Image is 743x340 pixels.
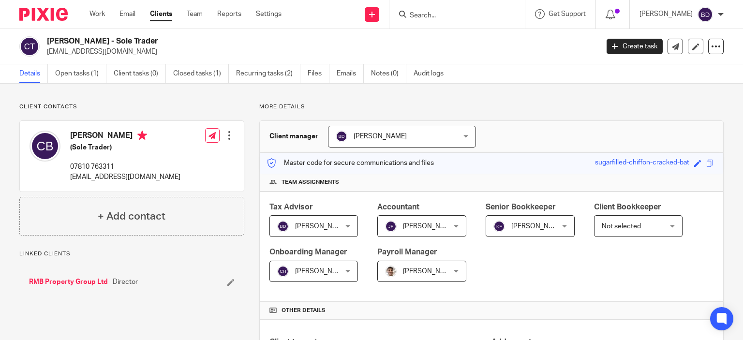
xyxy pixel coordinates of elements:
span: Payroll Manager [377,248,437,256]
img: svg%3E [336,131,347,142]
a: Settings [256,9,282,19]
h5: (Sole Trader) [70,143,180,152]
a: Clients [150,9,172,19]
img: svg%3E [385,221,397,232]
h4: [PERSON_NAME] [70,131,180,143]
span: Other details [282,307,326,314]
span: Accountant [377,203,419,211]
p: Master code for secure communications and files [267,158,434,168]
a: Emails [337,64,364,83]
img: svg%3E [30,131,60,162]
span: [PERSON_NAME] [511,223,565,230]
span: Onboarding Manager [269,248,347,256]
span: Tax Advisor [269,203,313,211]
a: Reports [217,9,241,19]
span: [PERSON_NAME] [403,268,456,275]
div: sugarfilled-chiffon-cracked-bat [595,158,689,169]
a: Audit logs [414,64,451,83]
p: [PERSON_NAME] [639,9,693,19]
a: Work [89,9,105,19]
a: Email [119,9,135,19]
img: svg%3E [19,36,40,57]
span: Senior Bookkeeper [486,203,556,211]
p: More details [259,103,724,111]
a: Notes (0) [371,64,406,83]
input: Search [409,12,496,20]
span: Not selected [602,223,641,230]
a: RMB Property Group Ltd [29,277,108,287]
a: Files [308,64,329,83]
img: PXL_20240409_141816916.jpg [385,266,397,277]
span: [PERSON_NAME] [295,223,348,230]
a: Create task [607,39,663,54]
img: svg%3E [493,221,505,232]
h2: [PERSON_NAME] - Sole Trader [47,36,483,46]
span: Director [113,277,138,287]
a: Details [19,64,48,83]
p: [EMAIL_ADDRESS][DOMAIN_NAME] [47,47,592,57]
span: Team assignments [282,178,339,186]
h3: Client manager [269,132,318,141]
p: [EMAIL_ADDRESS][DOMAIN_NAME] [70,172,180,182]
p: 07810 763311 [70,162,180,172]
span: Get Support [549,11,586,17]
img: svg%3E [698,7,713,22]
i: Primary [137,131,147,140]
img: svg%3E [277,221,289,232]
a: Team [187,9,203,19]
h4: + Add contact [98,209,165,224]
span: [PERSON_NAME] [354,133,407,140]
span: [PERSON_NAME] [403,223,456,230]
img: Pixie [19,8,68,21]
p: Linked clients [19,250,244,258]
a: Closed tasks (1) [173,64,229,83]
span: [PERSON_NAME] [295,268,348,275]
img: svg%3E [277,266,289,277]
p: Client contacts [19,103,244,111]
a: Recurring tasks (2) [236,64,300,83]
a: Client tasks (0) [114,64,166,83]
span: Client Bookkeeper [594,203,661,211]
a: Open tasks (1) [55,64,106,83]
